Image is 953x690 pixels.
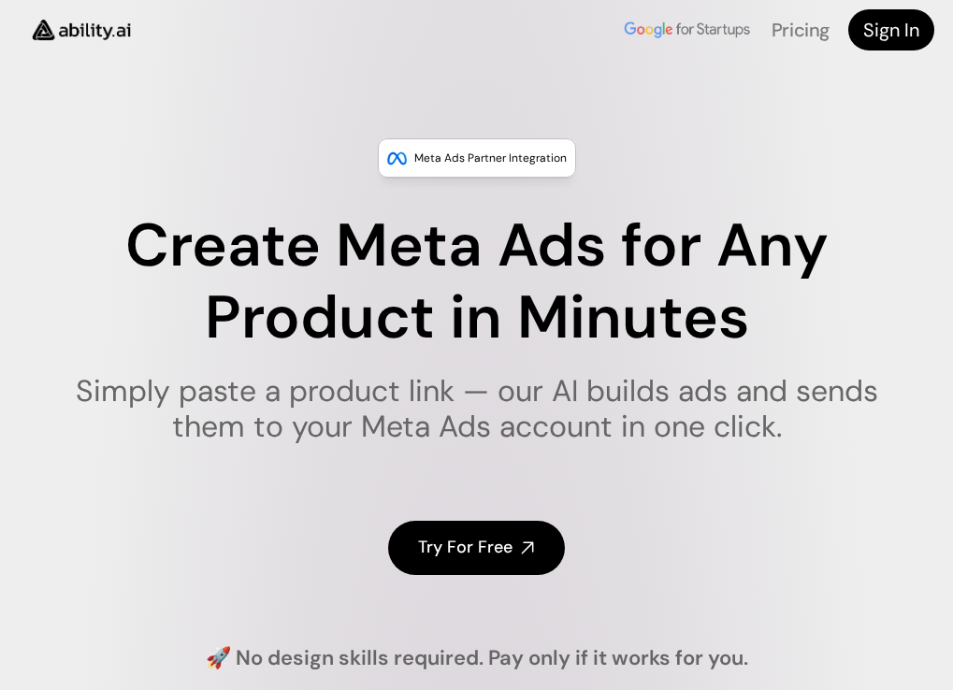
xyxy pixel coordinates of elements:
[59,210,894,354] h1: Create Meta Ads for Any Product in Minutes
[206,644,748,673] h4: 🚀 No design skills required. Pay only if it works for you.
[418,536,513,559] h4: Try For Free
[388,521,565,574] a: Try For Free
[848,9,934,50] a: Sign In
[414,149,567,167] p: Meta Ads Partner Integration
[772,18,830,42] a: Pricing
[863,17,919,43] h4: Sign In
[59,373,894,445] h1: Simply paste a product link — our AI builds ads and sends them to your Meta Ads account in one cl...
